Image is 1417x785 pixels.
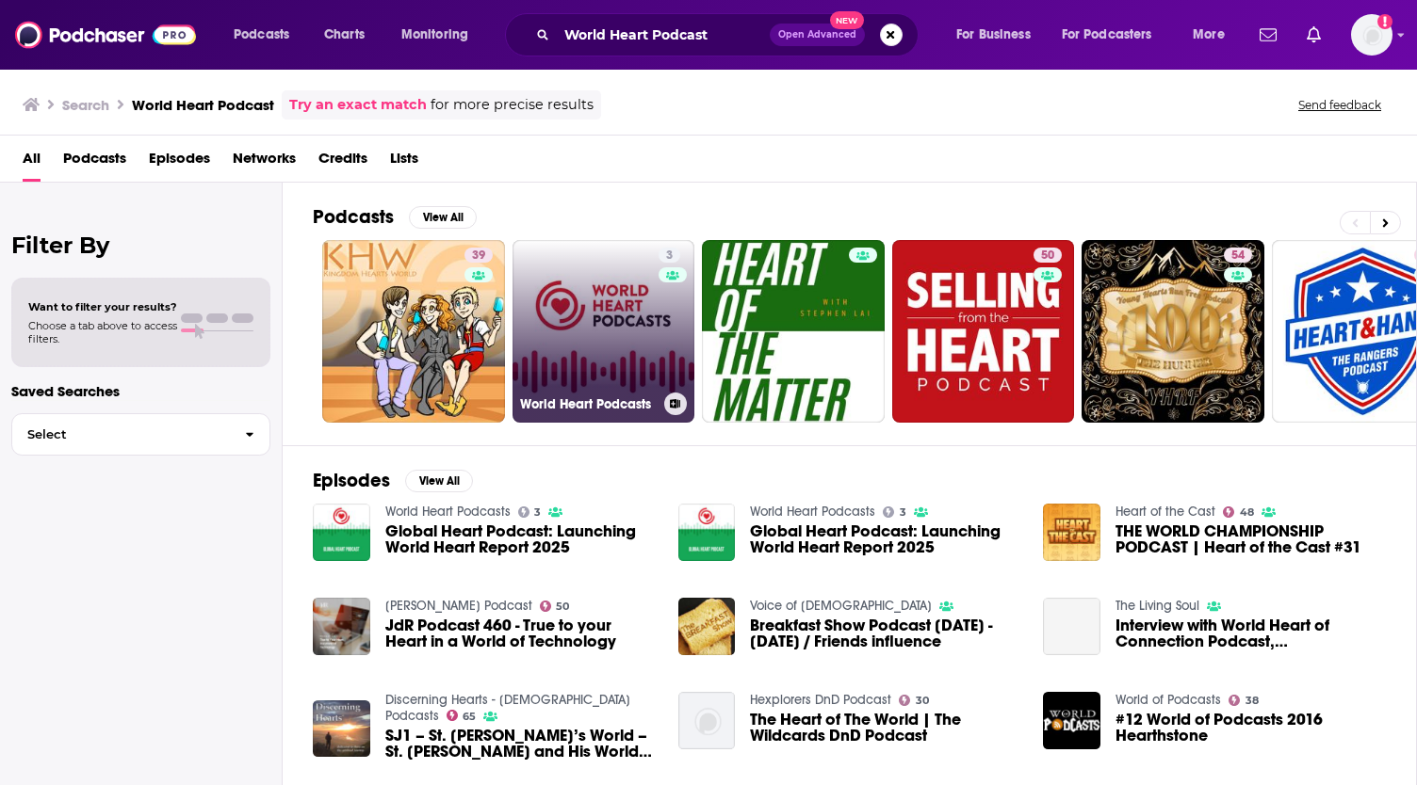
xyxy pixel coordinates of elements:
span: Charts [324,22,365,48]
a: SJ1 – St. Joseph’s World – St. Joseph and His World with Mike Aquilina – Discerning Hearts Podcast [313,700,370,758]
h2: Filter By [11,232,270,259]
a: 39 [464,248,493,263]
a: World Heart Podcasts [385,504,511,520]
a: 54 [1224,248,1252,263]
a: 50 [892,240,1075,423]
a: 39 [322,240,505,423]
span: 3 [534,508,541,517]
span: 30 [916,697,929,705]
a: Interview with World Heart of Connection Podcast, Mark Randall [1116,617,1386,649]
button: Send feedback [1293,97,1387,113]
a: Show notifications dropdown [1252,19,1284,51]
span: 3 [900,508,906,517]
img: The Heart of The World | The Wildcards DnD Podcast [678,692,736,749]
span: Lists [390,143,418,182]
button: Show profile menu [1351,14,1393,56]
p: Saved Searches [11,382,270,400]
h2: Episodes [313,469,390,492]
img: Breakfast Show Podcast 29-09-2021 - World Heart Day / Friends influence [678,598,736,655]
span: Interview with World Heart of Connection Podcast, [PERSON_NAME] [1116,617,1386,649]
a: Charts [312,20,376,50]
a: Hexplorers DnD Podcast [750,692,891,708]
a: 48 [1223,506,1254,518]
img: User Profile [1351,14,1393,56]
h2: Podcasts [313,205,394,229]
a: Interview with World Heart of Connection Podcast, Mark Randall [1043,598,1100,655]
a: Try an exact match [289,94,427,116]
a: 3 [883,506,906,518]
a: 54 [1082,240,1264,423]
img: Global Heart Podcast: Launching World Heart Report 2025 [678,504,736,561]
span: For Podcasters [1062,22,1152,48]
a: Episodes [149,143,210,182]
span: More [1193,22,1225,48]
a: Heart of the Cast [1116,504,1215,520]
button: View All [409,206,477,229]
span: Want to filter your results? [28,300,177,313]
a: SJ1 – St. Joseph’s World – St. Joseph and His World with Mike Aquilina – Discerning Hearts Podcast [385,728,656,760]
span: 50 [556,602,569,611]
a: Voice of Islam [750,598,932,614]
a: Credits [318,143,367,182]
a: 3 [518,506,542,518]
span: Breakfast Show Podcast [DATE] - [DATE] / Friends influence [750,617,1020,649]
a: World Heart Podcasts [750,504,875,520]
a: The Living Soul [1116,598,1199,614]
span: 38 [1246,697,1259,705]
span: 54 [1231,247,1245,265]
input: Search podcasts, credits, & more... [557,20,770,50]
span: #12 World of Podcasts 2016 Hearthstone [1116,712,1386,744]
button: Select [11,413,270,456]
span: 3 [666,247,673,265]
span: 50 [1041,247,1054,265]
a: All [23,143,41,182]
a: The Heart of The World | The Wildcards DnD Podcast [750,712,1020,744]
span: Open Advanced [778,30,856,40]
a: 3 [659,248,680,263]
span: 39 [472,247,485,265]
a: EpisodesView All [313,469,473,492]
a: #12 World of Podcasts 2016 Hearthstone [1043,692,1100,749]
span: Global Heart Podcast: Launching World Heart Report 2025 [385,523,656,555]
span: Logged in as Tessarossi87 [1351,14,1393,56]
span: Select [12,428,230,441]
button: open menu [943,20,1054,50]
img: JdR Podcast 460 - True to your Heart in a World of Technology [313,598,370,655]
img: Podchaser - Follow, Share and Rate Podcasts [15,17,196,53]
a: Podcasts [63,143,126,182]
button: open menu [388,20,493,50]
svg: Add a profile image [1377,14,1393,29]
h3: Search [62,96,109,114]
button: open menu [220,20,314,50]
a: 50 [540,601,570,612]
h3: World Heart Podcast [132,96,274,114]
a: Networks [233,143,296,182]
span: 65 [463,713,476,721]
a: Global Heart Podcast: Launching World Heart Report 2025 [750,523,1020,555]
button: open menu [1180,20,1248,50]
img: Global Heart Podcast: Launching World Heart Report 2025 [313,504,370,561]
a: Discerning Hearts - Catholic Podcasts [385,692,630,724]
a: 30 [899,695,929,706]
a: THE WORLD CHAMPIONSHIP PODCAST | Heart of the Cast #31 [1116,523,1386,555]
span: Choose a tab above to access filters. [28,319,177,345]
a: JdR Podcast 460 - True to your Heart in a World of Technology [385,617,656,649]
button: View All [405,470,473,492]
img: THE WORLD CHAMPIONSHIP PODCAST | Heart of the Cast #31 [1043,504,1100,561]
a: 3World Heart Podcasts [513,240,695,423]
div: Search podcasts, credits, & more... [523,13,937,56]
